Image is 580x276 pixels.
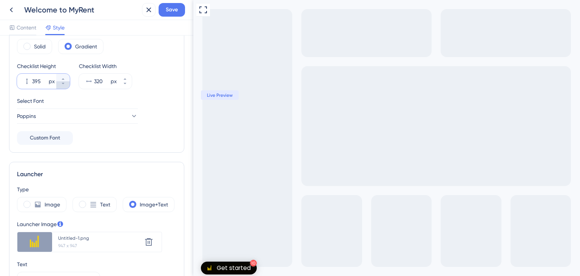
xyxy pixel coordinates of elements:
img: file-1753962844224.png [25,232,45,252]
div: px [49,77,55,86]
button: px [56,81,70,89]
span: Style [53,23,65,32]
div: Select Font [17,96,176,105]
div: Type [17,185,176,194]
label: Image [45,200,60,209]
label: Gradient [75,42,97,51]
button: px [118,81,132,89]
div: Open Get started checklist, remaining modules: 10 [8,262,63,274]
label: Text [100,200,110,209]
input: px [32,77,47,86]
button: px [118,74,132,81]
div: Launcher [17,170,176,179]
div: Launcher Image [17,220,162,229]
span: Custom Font [30,133,60,143]
span: Content [17,23,36,32]
label: Image+Text [140,200,168,209]
span: Save [166,5,178,14]
button: Custom Font [17,131,73,145]
div: Untitled-1.png [58,235,141,241]
span: Poppins [17,112,36,121]
span: Live Preview [14,92,39,98]
button: px [56,74,70,81]
div: px [111,77,117,86]
div: Get started [23,264,57,272]
div: Checklist Height [17,62,70,71]
label: Solid [34,42,46,51]
div: Checklist Width [79,62,132,71]
div: Welcome to MyRent [24,5,139,15]
button: Poppins [17,109,138,124]
div: Text [17,260,27,269]
button: Save [159,3,185,17]
div: 947 x 947 [58,243,142,249]
div: 10 [57,260,63,267]
img: launcher-image-alternative-text [12,264,20,272]
input: px [94,77,109,86]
